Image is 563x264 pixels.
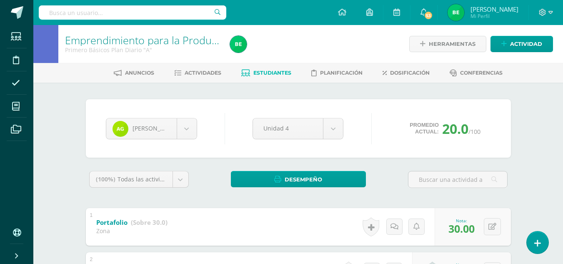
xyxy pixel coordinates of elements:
span: 20.0 [442,120,468,138]
a: Dosificación [383,66,430,80]
a: [PERSON_NAME] [106,118,197,139]
a: Desempeño [231,171,366,187]
img: a07182c96e1aea157cf2ca670c20c7f8.png [113,121,128,137]
span: Unidad 4 [263,118,313,138]
span: Promedio actual: [410,122,439,135]
a: Portafolio (Sobre 30.0) [96,216,168,229]
span: Herramientas [429,36,475,52]
span: Estudiantes [253,70,291,76]
a: Unidad 4 [253,118,343,139]
div: Nota: [448,218,475,224]
span: Anuncios [125,70,154,76]
span: Dosificación [390,70,430,76]
span: 30.00 [448,221,475,236]
input: Busca un usuario... [39,5,226,20]
a: Estudiantes [241,66,291,80]
a: Actividad [490,36,553,52]
a: Anuncios [114,66,154,80]
div: Zona [96,227,168,235]
strong: (Sobre 30.0) [131,218,168,226]
b: Portafolio [96,218,128,226]
span: [PERSON_NAME] [470,5,518,13]
span: Planificación [320,70,363,76]
a: Emprendimiento para la Productividad y Desarrollo [65,33,308,47]
input: Buscar una actividad aquí... [408,171,507,188]
h1: Emprendimiento para la Productividad y Desarrollo [65,34,220,46]
a: (100%)Todas las actividades de esta unidad [90,171,188,187]
span: Actividades [185,70,221,76]
a: Herramientas [409,36,486,52]
span: Actividad [510,36,542,52]
span: Conferencias [460,70,503,76]
span: Todas las actividades de esta unidad [118,175,221,183]
div: Primero Básicos Plan Diario 'A' [65,46,220,54]
span: /100 [468,128,480,136]
img: f7106a063b35fc0c9083a10b44e430d1.png [230,36,247,53]
span: 53 [424,11,433,20]
span: [PERSON_NAME] [133,124,179,132]
span: (100%) [96,175,115,183]
span: Desempeño [285,172,322,187]
img: f7106a063b35fc0c9083a10b44e430d1.png [448,4,464,21]
span: Mi Perfil [470,13,518,20]
a: Conferencias [450,66,503,80]
a: Actividades [174,66,221,80]
a: Planificación [311,66,363,80]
